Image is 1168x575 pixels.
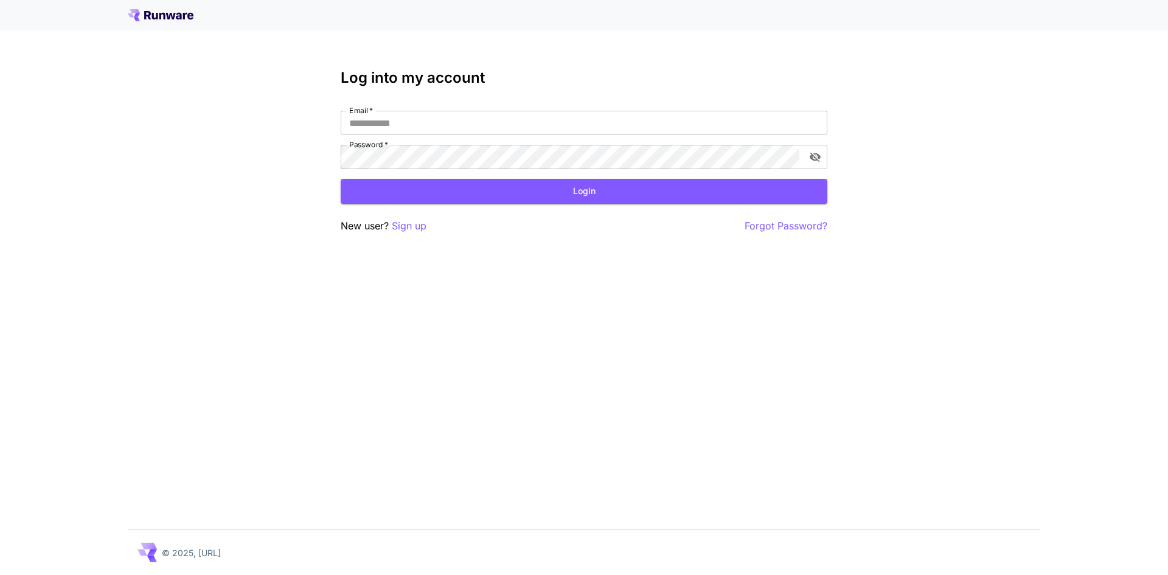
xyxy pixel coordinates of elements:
[804,146,826,168] button: toggle password visibility
[392,218,426,234] button: Sign up
[341,179,827,204] button: Login
[341,69,827,86] h3: Log into my account
[341,218,426,234] p: New user?
[162,546,221,559] p: © 2025, [URL]
[745,218,827,234] button: Forgot Password?
[349,139,388,150] label: Password
[349,105,373,116] label: Email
